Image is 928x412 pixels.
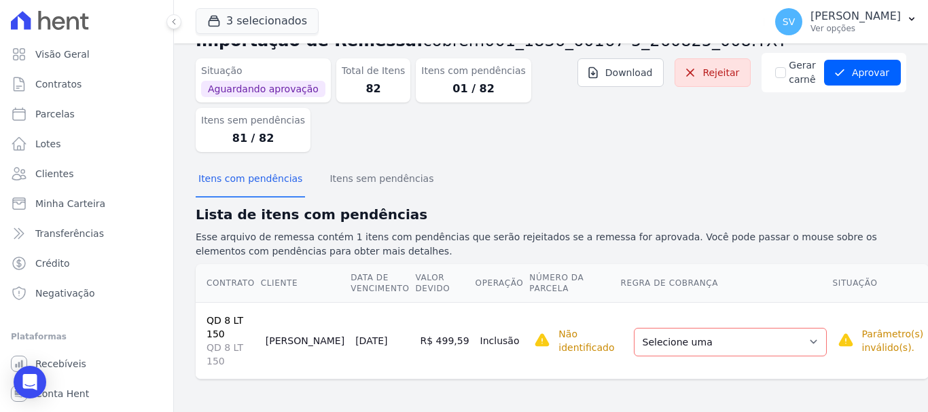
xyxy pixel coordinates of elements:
th: Operação [475,264,529,303]
th: Regra de Cobrança [620,264,832,303]
dd: 01 / 82 [421,81,525,97]
span: Clientes [35,167,73,181]
th: Contrato [196,264,260,303]
span: Recebíveis [35,357,86,371]
p: Não identificado [558,327,614,354]
span: Aguardando aprovação [201,81,325,97]
td: [PERSON_NAME] [260,302,350,379]
a: Visão Geral [5,41,168,68]
p: Ver opções [810,23,901,34]
th: Número da Parcela [529,264,620,303]
label: Gerar carnê [789,58,816,87]
dd: 81 / 82 [201,130,305,147]
span: Crédito [35,257,70,270]
dt: Itens com pendências [421,64,525,78]
span: SV [783,17,795,26]
span: Minha Carteira [35,197,105,210]
td: Inclusão [475,302,529,379]
dt: Situação [201,64,325,78]
a: Crédito [5,250,168,277]
th: Data de Vencimento [350,264,414,303]
a: Transferências [5,220,168,247]
p: Esse arquivo de remessa contém 1 itens com pendências que serão rejeitados se a remessa for aprov... [196,230,906,259]
td: R$ 499,59 [415,302,475,379]
span: Transferências [35,227,104,240]
a: QD 8 LT 150 [207,315,243,339]
p: Parâmetro(s) inválido(s). [862,327,924,354]
a: Download [577,58,664,87]
a: Clientes [5,160,168,187]
dt: Total de Itens [342,64,406,78]
td: [DATE] [350,302,414,379]
th: Cliente [260,264,350,303]
button: 3 selecionados [196,8,319,34]
span: Contratos [35,77,82,91]
a: Minha Carteira [5,190,168,217]
span: Conta Hent [35,387,89,400]
button: SV [PERSON_NAME] Ver opções [764,3,928,41]
button: Itens sem pendências [327,162,436,198]
button: Itens com pendências [196,162,305,198]
button: Aprovar [824,60,901,86]
p: [PERSON_NAME] [810,10,901,23]
a: Contratos [5,71,168,98]
a: Parcelas [5,100,168,128]
span: QD 8 LT 150 [207,341,255,368]
h2: Lista de itens com pendências [196,204,906,225]
a: Recebíveis [5,350,168,377]
div: Plataformas [11,329,162,345]
span: Visão Geral [35,48,90,61]
div: Open Intercom Messenger [14,366,46,398]
dd: 82 [342,81,406,97]
span: Parcelas [35,107,75,121]
th: Valor devido [415,264,475,303]
span: Lotes [35,137,61,151]
dt: Itens sem pendências [201,113,305,128]
a: Negativação [5,280,168,307]
span: Negativação [35,286,95,300]
a: Rejeitar [675,58,751,87]
a: Conta Hent [5,380,168,407]
a: Lotes [5,130,168,157]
